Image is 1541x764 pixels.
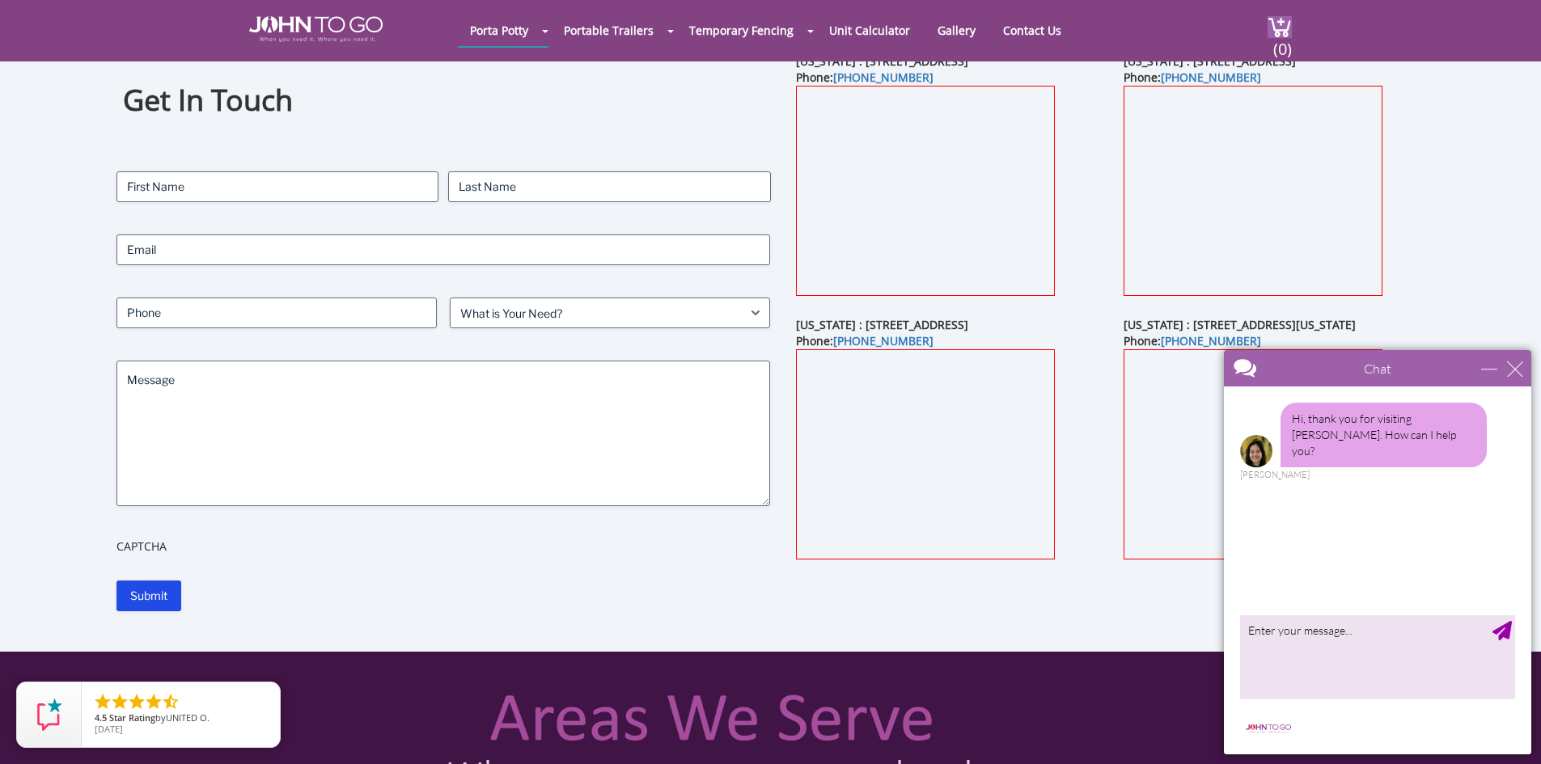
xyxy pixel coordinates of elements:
[116,171,438,202] input: First Name
[95,711,107,724] span: 4.5
[448,171,770,202] input: Last Name
[458,15,540,46] a: Porta Potty
[116,580,181,611] input: Submit
[110,692,129,711] li: 
[817,15,922,46] a: Unit Calculator
[166,711,210,724] span: UNITED O.
[95,713,267,724] span: by
[116,234,771,265] input: Email
[1214,340,1541,764] iframe: Live Chat Box
[1124,333,1261,348] b: Phone:
[796,333,933,348] b: Phone:
[1124,70,1261,85] b: Phone:
[95,723,123,735] span: [DATE]
[144,692,163,711] li: 
[249,16,383,42] img: JOHN to go
[1272,25,1292,60] span: (0)
[833,70,933,85] a: [PHONE_NUMBER]
[1161,333,1261,348] a: [PHONE_NUMBER]
[677,15,806,46] a: Temporary Fencing
[552,15,666,46] a: Portable Trailers
[796,70,933,85] b: Phone:
[796,53,968,69] b: [US_STATE] : [STREET_ADDRESS]
[109,711,155,724] span: Star Rating
[123,81,764,120] h1: Get In Touch
[1268,16,1292,38] img: cart a
[1124,53,1296,69] b: [US_STATE] : [STREET_ADDRESS]
[93,692,112,711] li: 
[1161,70,1261,85] a: [PHONE_NUMBER]
[127,692,146,711] li: 
[991,15,1073,46] a: Contact Us
[161,692,180,711] li: 
[1124,317,1356,332] b: [US_STATE] : [STREET_ADDRESS][US_STATE]
[925,15,988,46] a: Gallery
[833,333,933,348] a: [PHONE_NUMBER]
[33,699,66,731] img: Review Rating
[116,298,437,328] input: Phone
[116,538,771,555] label: CAPTCHA
[796,317,968,332] b: [US_STATE] : [STREET_ADDRESS]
